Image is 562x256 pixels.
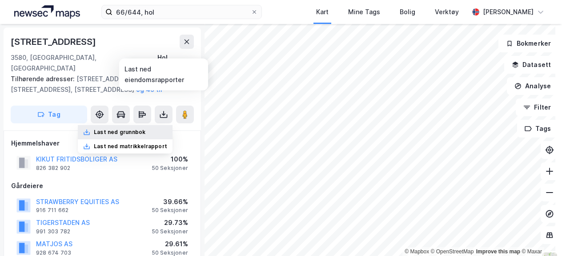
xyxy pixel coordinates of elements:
[517,120,558,138] button: Tags
[11,52,157,74] div: 3580, [GEOGRAPHIC_DATA], [GEOGRAPHIC_DATA]
[152,239,188,249] div: 29.61%
[11,75,76,83] span: Tilhørende adresser:
[405,248,429,255] a: Mapbox
[36,207,68,214] div: 916 711 662
[152,207,188,214] div: 50 Seksjoner
[498,35,558,52] button: Bokmerker
[504,56,558,74] button: Datasett
[518,213,562,256] iframe: Chat Widget
[11,74,187,95] div: [STREET_ADDRESS], [STREET_ADDRESS], [STREET_ADDRESS]
[431,248,474,255] a: OpenStreetMap
[152,154,188,165] div: 100%
[36,165,70,172] div: 826 382 902
[435,7,459,17] div: Verktøy
[152,165,188,172] div: 50 Seksjoner
[476,248,520,255] a: Improve this map
[11,106,87,123] button: Tag
[483,7,534,17] div: [PERSON_NAME]
[112,5,251,19] input: Søk på adresse, matrikkel, gårdeiere, leietakere eller personer
[94,129,145,136] div: Last ned grunnbok
[94,143,167,150] div: Last ned matrikkelrapport
[516,98,558,116] button: Filter
[11,181,193,191] div: Gårdeiere
[36,228,70,235] div: 991 303 782
[152,197,188,207] div: 39.66%
[400,7,415,17] div: Bolig
[11,138,193,149] div: Hjemmelshaver
[14,5,80,19] img: logo.a4113a55bc3d86da70a041830d287a7e.svg
[152,228,188,235] div: 50 Seksjoner
[11,35,98,49] div: [STREET_ADDRESS]
[507,77,558,95] button: Analyse
[518,213,562,256] div: Kontrollprogram for chat
[152,217,188,228] div: 29.73%
[316,7,329,17] div: Kart
[157,52,194,74] div: Hol, 66/644
[348,7,380,17] div: Mine Tags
